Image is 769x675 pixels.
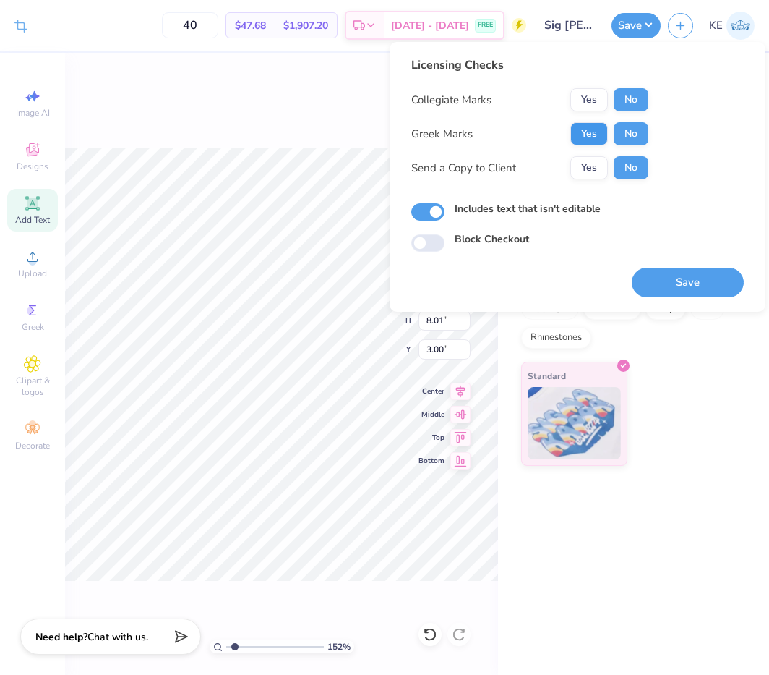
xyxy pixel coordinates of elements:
span: Decorate [15,440,50,451]
button: No [614,156,648,179]
img: Kent Everic Delos Santos [726,12,755,40]
div: Licensing Checks [411,56,648,74]
div: Greek Marks [411,126,473,143]
span: Top [418,433,444,443]
button: Save [632,268,744,297]
strong: Need help? [35,630,87,644]
span: Bottom [418,456,444,466]
button: No [614,88,648,111]
button: Save [611,13,661,38]
input: Untitled Design [533,11,604,40]
span: Designs [17,161,48,172]
span: Clipart & logos [7,375,58,398]
img: Standard [528,387,621,459]
span: Greek [22,321,44,333]
div: Rhinestones [521,327,591,349]
button: Yes [570,122,608,145]
span: Upload [18,268,47,279]
span: FREE [478,20,493,30]
button: No [614,122,648,145]
label: Block Checkout [455,232,529,247]
button: Yes [570,88,608,111]
span: Add Text [15,214,50,226]
button: Yes [570,156,608,179]
span: $1,907.20 [283,18,328,33]
span: KE [709,17,723,34]
input: – – [162,12,218,38]
span: Standard [528,368,566,383]
span: $47.68 [235,18,266,33]
span: Chat with us. [87,630,148,644]
label: Includes text that isn't editable [455,201,601,216]
span: 152 % [327,640,351,653]
span: [DATE] - [DATE] [391,18,469,33]
div: Collegiate Marks [411,92,491,109]
span: Center [418,386,444,396]
a: KE [709,12,755,40]
div: Send a Copy to Client [411,160,516,177]
span: Image AI [16,107,50,119]
span: Middle [418,409,444,420]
